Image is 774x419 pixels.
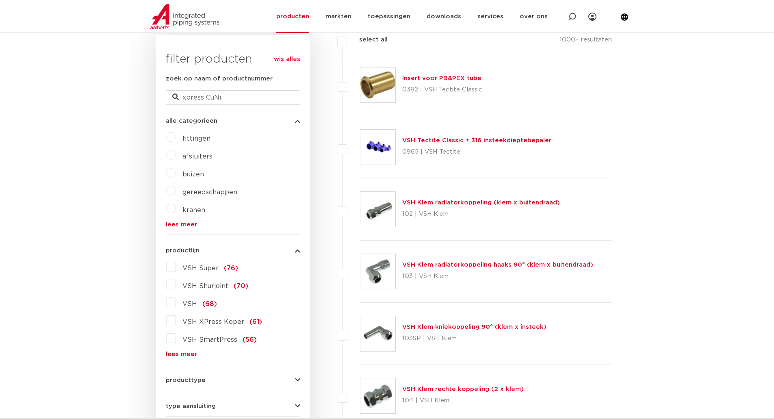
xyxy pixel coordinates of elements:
p: 104 | VSH Klem [402,394,524,407]
a: Insert voor PB&PEX tube [402,75,481,81]
p: 0965 | VSH Tectite [402,145,551,158]
h3: filter producten [166,51,300,67]
p: 1000+ resultaten [559,35,612,48]
img: Thumbnail for Insert voor PB&PEX tube [360,67,395,102]
a: afsluiters [182,153,212,160]
a: fittingen [182,135,210,142]
label: select all [347,35,388,45]
label: zoek op naam of productnummer [166,74,273,84]
p: 103 | VSH Klem [402,270,593,283]
span: productlijn [166,247,199,254]
a: lees meer [166,221,300,228]
span: producttype [166,377,206,383]
a: wis alles [274,54,300,64]
p: 103SP | VSH Klem [402,332,546,345]
input: zoeken [166,90,300,105]
span: (68) [202,301,217,307]
span: VSH [182,301,197,307]
span: (76) [224,265,238,271]
img: Thumbnail for VSH Klem radiatorkoppeling (klem x buitendraad) [360,192,395,227]
a: kranen [182,207,205,213]
span: (70) [234,283,248,289]
a: VSH Tectite Classic + 316 insteekdieptebepaler [402,137,551,143]
button: alle categorieën [166,118,300,124]
span: (61) [249,319,262,325]
span: VSH XPress Koper [182,319,244,325]
span: (56) [243,337,257,343]
span: VSH Shurjoint [182,283,228,289]
a: VSH Klem radiatorkoppeling haaks 90° (klem x buitendraad) [402,262,593,268]
span: type aansluiting [166,403,216,409]
a: VSH Klem rechte koppeling (2 x klem) [402,386,524,392]
p: 0382 | VSH Tectite Classic [402,83,482,96]
a: VSH Klem kniekoppeling 90° (klem x insteek) [402,324,546,330]
img: Thumbnail for VSH Klem rechte koppeling (2 x klem) [360,378,395,413]
a: lees meer [166,351,300,357]
span: VSH SmartPress [182,337,237,343]
img: Thumbnail for VSH Klem kniekoppeling 90° (klem x insteek) [360,316,395,351]
a: VSH Klem radiatorkoppeling (klem x buitendraad) [402,200,560,206]
img: Thumbnail for VSH Tectite Classic + 316 insteekdieptebepaler [360,130,395,165]
p: 102 | VSH Klem [402,208,560,221]
span: alle categorieën [166,118,217,124]
button: productlijn [166,247,300,254]
button: producttype [166,377,300,383]
span: VSH Super [182,265,219,271]
a: buizen [182,171,204,178]
a: gereedschappen [182,189,237,195]
img: Thumbnail for VSH Klem radiatorkoppeling haaks 90° (klem x buitendraad) [360,254,395,289]
button: type aansluiting [166,403,300,409]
